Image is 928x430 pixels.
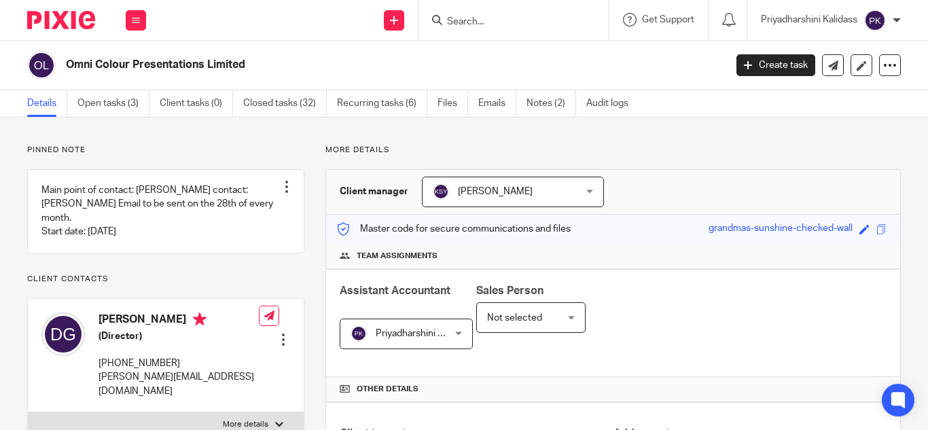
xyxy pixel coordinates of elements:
[478,90,516,117] a: Emails
[446,16,568,29] input: Search
[709,221,853,237] div: grandmas-sunshine-checked-wall
[99,312,259,329] h4: [PERSON_NAME]
[27,11,95,29] img: Pixie
[41,312,85,356] img: svg%3E
[761,13,857,26] p: Priyadharshini Kalidass
[27,274,304,285] p: Client contacts
[487,313,542,323] span: Not selected
[325,145,901,156] p: More details
[357,251,438,262] span: Team assignments
[27,51,56,79] img: svg%3E
[99,357,259,370] p: [PHONE_NUMBER]
[376,329,472,338] span: Priyadharshini Kalidass
[99,329,259,343] h5: (Director)
[476,285,543,296] span: Sales Person
[642,15,694,24] span: Get Support
[27,90,67,117] a: Details
[27,145,304,156] p: Pinned note
[336,222,571,236] p: Master code for secure communications and files
[351,325,367,342] img: svg%3E
[438,90,468,117] a: Files
[337,90,427,117] a: Recurring tasks (6)
[458,187,533,196] span: [PERSON_NAME]
[864,10,886,31] img: svg%3E
[223,419,268,430] p: More details
[340,185,408,198] h3: Client manager
[77,90,149,117] a: Open tasks (3)
[736,54,815,76] a: Create task
[340,285,450,296] span: Assistant Accountant
[527,90,576,117] a: Notes (2)
[99,370,259,398] p: [PERSON_NAME][EMAIL_ADDRESS][DOMAIN_NAME]
[586,90,639,117] a: Audit logs
[160,90,233,117] a: Client tasks (0)
[193,312,207,326] i: Primary
[66,58,586,72] h2: Omni Colour Presentations Limited
[433,183,449,200] img: svg%3E
[243,90,327,117] a: Closed tasks (32)
[357,384,418,395] span: Other details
